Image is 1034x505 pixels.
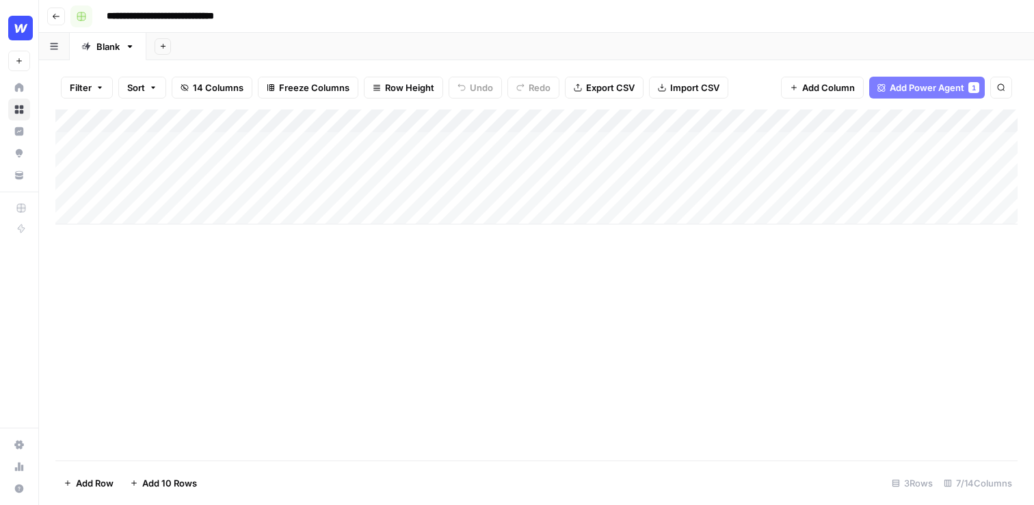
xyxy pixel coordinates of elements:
a: Blank [70,33,146,60]
img: Webflow Logo [8,16,33,40]
a: Your Data [8,164,30,186]
a: Settings [8,434,30,456]
a: Home [8,77,30,99]
span: Row Height [385,81,434,94]
span: Import CSV [670,81,719,94]
span: Add Power Agent [890,81,964,94]
a: Usage [8,456,30,478]
span: Add Column [802,81,855,94]
span: Undo [470,81,493,94]
div: 3 Rows [886,472,938,494]
button: Add 10 Rows [122,472,205,494]
span: 1 [972,82,976,93]
span: Freeze Columns [279,81,349,94]
span: Add 10 Rows [142,476,197,490]
button: Workspace: Webflow [8,11,30,45]
button: Add Column [781,77,864,99]
a: Opportunities [8,142,30,164]
button: Add Row [55,472,122,494]
div: 1 [968,82,979,93]
button: Export CSV [565,77,644,99]
span: Export CSV [586,81,635,94]
button: 14 Columns [172,77,252,99]
span: Filter [70,81,92,94]
a: Browse [8,99,30,120]
button: Row Height [364,77,443,99]
button: Add Power Agent1 [869,77,985,99]
button: Redo [507,77,559,99]
div: Blank [96,40,120,53]
button: Help + Support [8,478,30,500]
button: Undo [449,77,502,99]
button: Sort [118,77,166,99]
a: Insights [8,120,30,142]
span: Add Row [76,476,114,490]
span: Sort [127,81,145,94]
button: Import CSV [649,77,728,99]
span: Redo [529,81,551,94]
span: 14 Columns [193,81,243,94]
div: 7/14 Columns [938,472,1018,494]
button: Freeze Columns [258,77,358,99]
button: Filter [61,77,113,99]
